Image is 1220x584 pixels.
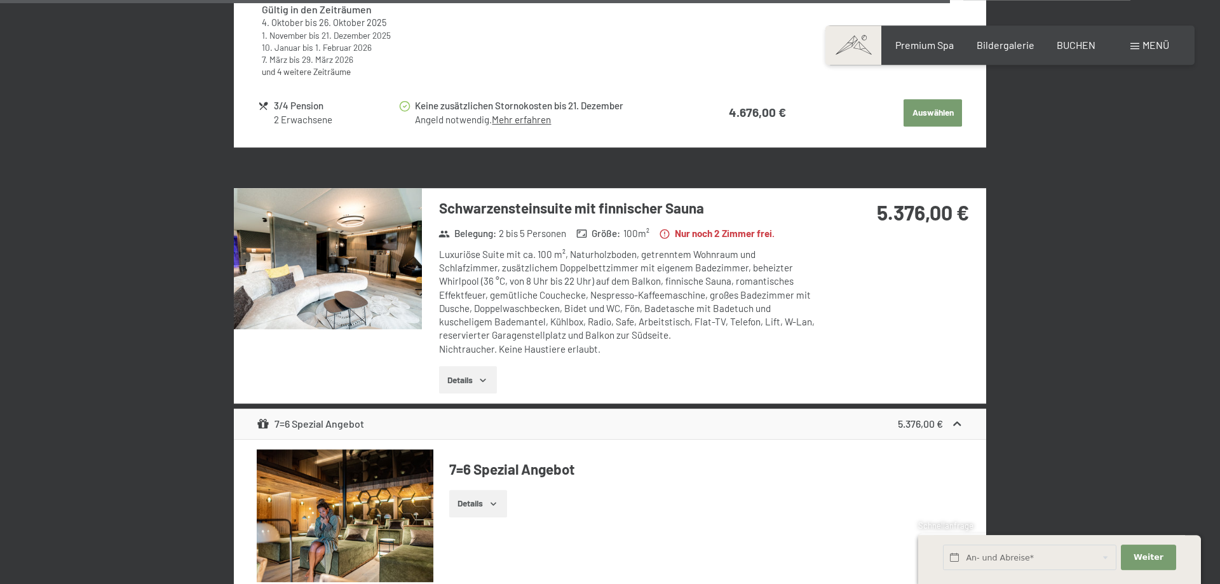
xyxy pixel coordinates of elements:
div: 7=6 Spezial Angebot [257,416,365,431]
time: 01.02.2026 [315,42,372,53]
strong: Belegung : [438,227,496,240]
time: 29.03.2026 [302,54,353,65]
div: bis [262,17,428,29]
div: Angeld notwendig. [415,113,679,126]
strong: 5.376,00 € [877,200,969,224]
div: bis [262,41,428,53]
a: Bildergalerie [977,39,1034,51]
a: und 4 weitere Zeiträume [262,66,351,77]
button: Details [439,366,497,394]
img: mss_renderimg.php [257,449,433,582]
div: bis [262,53,428,65]
time: 07.03.2026 [262,54,287,65]
span: Schnellanfrage [918,520,973,531]
button: Auswählen [904,99,962,127]
h4: 7=6 Spezial Angebot [449,459,964,479]
a: Premium Spa [895,39,954,51]
strong: Nur noch 2 Zimmer frei. [659,227,775,240]
span: Weiter [1134,552,1163,563]
strong: 5.376,00 € [898,418,943,430]
div: Luxuriöse Suite mit ca. 100 m², Naturholzboden, getrenntem Wohnraum und Schlafzimmer, zusätzliche... [439,248,817,356]
time: 01.11.2025 [262,30,307,41]
div: 7=6 Spezial Angebot5.376,00 € [234,409,986,439]
strong: Größe : [576,227,621,240]
button: Weiter [1121,545,1176,571]
strong: Gültig in den Zeiträumen [262,3,372,15]
time: 04.10.2025 [262,17,303,28]
h3: Schwarzensteinsuite mit finnischer Sauna [439,198,817,218]
span: 100 m² [623,227,649,240]
strong: 4.676,00 € [729,105,786,119]
div: Keine zusätzlichen Stornokosten bis 21. Dezember [415,98,679,113]
span: 2 bis 5 Personen [499,227,566,240]
a: BUCHEN [1057,39,1095,51]
div: 3/4 Pension [274,98,398,113]
span: Menü [1142,39,1169,51]
time: 26.10.2025 [319,17,386,28]
div: 2 Erwachsene [274,113,398,126]
img: mss_renderimg.php [234,188,422,329]
time: 10.01.2026 [262,42,301,53]
div: bis [262,29,428,41]
time: 21.12.2025 [322,30,391,41]
button: Details [449,490,507,518]
a: Mehr erfahren [492,114,551,125]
